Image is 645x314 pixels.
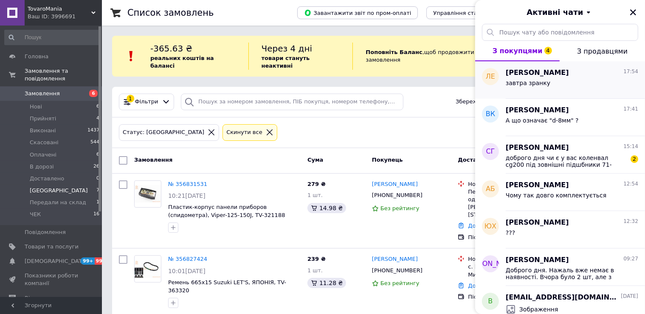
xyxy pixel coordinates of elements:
div: Нова Пошта [468,255,554,263]
a: [PERSON_NAME] [372,255,418,263]
span: 6 [96,151,99,159]
span: [PERSON_NAME] [506,143,569,153]
span: 2 [631,155,638,163]
span: Товари та послуги [25,243,79,251]
span: 09:27 [623,255,638,263]
span: ??? [506,229,515,236]
span: 279 ₴ [307,181,326,187]
div: 14.98 ₴ [307,203,346,213]
div: [PHONE_NUMBER] [370,190,424,201]
b: товари стануть неактивні [262,55,310,69]
span: 7 [96,187,99,194]
span: 1437 [87,127,99,134]
span: [DEMOGRAPHIC_DATA] [25,257,87,265]
div: 11.28 ₴ [307,278,346,288]
span: [PERSON_NAME] [506,218,569,228]
span: Замовлення [134,157,172,163]
span: Cума [307,157,323,163]
span: Чому так довго комплектується [506,192,606,199]
span: Відгуки [25,294,47,302]
span: З продавцями [577,47,628,55]
span: 1 [96,199,99,206]
div: Переяслав, №2 (до 30 кг на одне місце): вул. [PERSON_NAME][STREET_ADDRESS] [468,188,554,219]
span: b [488,297,493,306]
span: В дорозі [30,163,54,171]
span: 16 [93,211,99,218]
b: Поповніть Баланс [366,49,422,55]
div: с. [STREET_ADDRESS]: вул. Миру, 1-А [468,263,554,278]
span: 15:14 [623,143,638,150]
button: ЛЕ[PERSON_NAME]17:54завтра зранку [475,61,645,99]
span: Зображення [519,305,558,314]
span: 544 [90,139,99,146]
span: [GEOGRAPHIC_DATA] [30,187,88,194]
span: Управління статусами [433,10,498,16]
div: Нова Пошта [468,180,554,188]
span: Замовлення [25,90,60,97]
span: 99+ [81,257,95,265]
span: 4 [544,47,552,54]
div: Післяплата [468,234,554,241]
span: 1 шт. [307,192,323,198]
span: 10:01[DATE] [168,268,206,274]
span: [DATE] [621,293,638,300]
a: Фото товару [134,180,161,208]
span: Показники роботи компанії [25,272,79,287]
a: Додати ЕН [468,283,499,289]
span: СГ [486,147,495,157]
span: 17:41 [623,106,638,113]
button: З продавцями [560,41,645,61]
span: ЧЕК [30,211,41,218]
input: Пошук [4,30,100,45]
div: Післяплата [468,293,554,301]
a: Додати ЕН [468,223,499,229]
span: Доставка та оплата [458,157,521,163]
span: З покупцями [493,47,543,55]
span: Оплачені [30,151,56,159]
input: Пошук за номером замовлення, ПІБ покупця, номером телефону, Email, номером накладної [181,94,403,110]
span: А що означає "d-8мм" ? [506,117,579,124]
span: [PERSON_NAME] [506,106,569,115]
span: завтра зранку [506,80,550,86]
span: Скасовані [30,139,59,146]
span: Без рейтингу [380,205,420,211]
img: Фото товару [135,260,161,278]
span: Повідомлення [25,228,66,236]
a: Фото товару [134,255,161,283]
span: ВК [486,109,495,119]
button: Активні чати [499,7,621,18]
span: 6 [89,90,98,97]
span: Замовлення та повідомлення [25,67,102,83]
span: [PERSON_NAME] [462,259,519,269]
button: ЮХ[PERSON_NAME]12:32??? [475,211,645,248]
button: АБ[PERSON_NAME]12:54Чому так довго комплектується [475,174,645,211]
button: СГ[PERSON_NAME]15:14доброго дня чи є у вас коленвал cg200 під зовнішні підшбники 71-72мм? але пал... [475,136,645,174]
span: Доставлено [30,175,64,183]
span: TovaroMania [28,5,91,13]
span: 12:54 [623,180,638,188]
button: Завантажити звіт по пром-оплаті [297,6,418,19]
a: [PERSON_NAME] [372,180,418,188]
span: 1 шт. [307,267,323,274]
span: Без рейтингу [380,280,420,286]
span: Через 4 дні [262,43,313,54]
span: Покупець [372,157,403,163]
button: Управління статусами [426,6,505,19]
a: Пластик-корпус панели приборов (спидометра), Viper-125-150J, TV-321188 [168,204,285,218]
span: Активні чати [527,7,583,18]
span: Доброго дня. Нажаль вже немає в наявності. Вчора було 2 шт, але з вами не змогли зв'язатися [506,267,626,280]
span: 0 [96,175,99,183]
span: Головна [25,53,48,60]
a: Ремень 665х15 Suzuki LET'S, ЯПОНІЯ, TV-363320 [168,279,286,294]
div: Cкинути все [225,128,264,137]
span: 239 ₴ [307,256,326,262]
span: 26 [93,163,99,171]
div: Ваш ID: 3996691 [28,13,102,20]
input: Пошук чату або повідомлення [482,24,638,41]
b: реальних коштів на балансі [150,55,214,69]
span: [PERSON_NAME] [506,255,569,265]
div: Статус: [GEOGRAPHIC_DATA] [121,128,206,137]
span: Передали на склад [30,199,86,206]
